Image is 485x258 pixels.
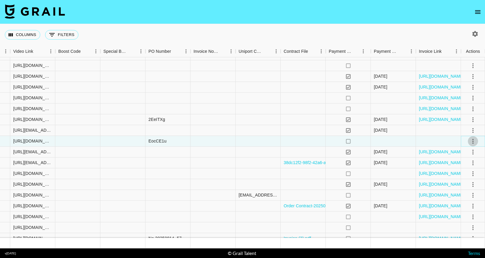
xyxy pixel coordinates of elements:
button: select merge strategy [468,125,478,136]
button: select merge strategy [468,190,478,200]
button: select merge strategy [468,136,478,146]
div: https://www.instagram.com/reel/DNI8eABS5VU/ [13,192,52,198]
button: Menu [46,47,55,56]
button: Sort [81,47,89,55]
div: Payment Sent Date [371,46,416,57]
div: PO Number [145,46,191,57]
button: Sort [33,47,42,55]
button: select merge strategy [468,158,478,168]
div: Contract File [284,46,308,57]
div: 04/08/2025 [374,116,387,122]
div: https://www.tiktok.com/@swiftmarket_/video/7533299793565584662 [13,116,52,122]
button: Menu [181,47,191,56]
div: No.20250814- 573411 [148,235,187,241]
a: [URL][DOMAIN_NAME] [419,214,464,220]
button: select merge strategy [468,82,478,92]
div: Payment Sent [326,46,371,57]
div: 10/08/2025 [374,149,387,155]
button: select merge strategy [468,233,478,244]
a: [URL][DOMAIN_NAME] [419,181,464,187]
button: select merge strategy [468,104,478,114]
div: PO Number [148,46,171,57]
button: Sort [308,47,316,55]
div: Special Booking Type [100,46,145,57]
div: https://www.tiktok.com/@maryamshai.kh/video/7535935964103871757?_t=ZT-8ygfVoSws1n&_r=1 [13,160,52,166]
button: open drawer [472,6,484,18]
div: Actions [466,46,480,57]
button: Menu [317,47,326,56]
button: Select columns [5,30,40,40]
button: Menu [1,47,10,56]
div: https://www.tiktok.com/@naarjesse/video/7537714835635670294?_r=1&_t=ZN-8yoob2wCLlW [13,106,52,112]
div: Special Booking Type [103,46,128,57]
div: https://www.tiktok.com/@peaksons/video/7536325848274603286?_r=1&_t=ZN-8yiU8uTHIMo [13,84,52,90]
div: 12/08/2025 [374,84,387,90]
a: Order Contract-20250626.pdf [284,203,340,209]
div: Invoice Link [416,46,461,57]
button: select merge strategy [468,179,478,190]
button: Show filters [45,30,78,40]
div: https://www.tiktok.com/@maryamshai.kh/video/7535562511832075534?_r=1&_t=ZT-8yexX275YVy [13,149,52,155]
button: select merge strategy [468,93,478,103]
div: https://www.tiktok.com/@sagethomass/video/7538471764918127927?_t=ZT-8ysIXK2gXb3&_r=1 [13,214,52,220]
div: https://www.tiktok.com/@naarjesse/video/7534424660205718806?_t=ZN-8yZkQWqIwfG&_r=1 [13,95,52,101]
button: Menu [227,47,236,56]
button: select merge strategy [468,147,478,157]
button: select merge strategy [468,115,478,125]
button: Sort [171,47,179,55]
a: Invoice (3).pdf [284,235,311,241]
a: [URL][DOMAIN_NAME] [419,73,464,79]
div: https://www.tiktok.com/@itslianna.s/video/7537740692265651478?_r=1&_t=ZN-8yowfPmNfbK [13,235,52,241]
div: Invoice Link [419,46,442,57]
button: Menu [407,47,416,56]
div: © Grail Talent [228,250,256,256]
a: [URL][DOMAIN_NAME] [419,203,464,209]
a: [URL][DOMAIN_NAME] [419,95,464,101]
div: Video Link [10,46,55,57]
div: 2EeITXg [148,116,165,122]
button: Menu [359,47,368,56]
a: [URL][DOMAIN_NAME] [419,235,464,241]
div: https://www.tiktok.com/@itslianna.s/video/7535257763891383574 [13,170,52,176]
div: https://www.tiktok.com/@aliradfordd/video/7537772083330174230?_r=1&_t=ZN-8yp5Q7JP3Mk [13,62,52,68]
div: Uniport Contact Email [236,46,281,57]
button: select merge strategy [468,71,478,82]
button: select merge strategy [468,61,478,71]
div: https://www.tiktok.com/@urbaewinnie/video/7539712208100412694?lang=fr [13,138,52,144]
a: Terms [468,250,480,256]
a: [URL][DOMAIN_NAME] [419,170,464,176]
button: Sort [398,47,407,55]
button: select merge strategy [468,223,478,233]
a: [URL][DOMAIN_NAME] [419,160,464,166]
button: Sort [218,47,227,55]
button: Menu [272,47,281,56]
div: Contract File [281,46,326,57]
div: Boost Code [55,46,100,57]
div: 11/08/2025 [374,160,387,166]
div: 07/08/2025 [374,127,387,133]
a: 38dc12f2-98f2-42a6-a0d8-c009c252439a (1).png [284,160,378,166]
div: Invoice Notes [194,46,218,57]
button: select merge strategy [468,212,478,222]
div: Payment Sent Date [374,46,398,57]
div: 12/08/2025 [374,181,387,187]
a: [URL][DOMAIN_NAME] [419,149,464,155]
img: Grail Talent [5,4,65,19]
div: Boost Code [58,46,81,57]
div: https://www.tiktok.com/@trisytre/video/7536667453850471736?_r=1&_t=ZS-8yk1CRvhxup [13,181,52,187]
a: [URL][DOMAIN_NAME] [419,106,464,112]
button: Sort [263,47,272,55]
button: Menu [452,47,461,56]
div: https://www.tiktok.com/@urbaewinnie/video/7533572926617029911?lang=fr [13,203,52,209]
div: https://www.tiktok.com/@maryamshai.kh/video/7534860996654025997?_r=1&_t=ZT-8ybjzTnlyy7 [13,127,52,133]
button: select merge strategy [468,201,478,211]
a: [URL][DOMAIN_NAME] [419,192,464,198]
div: umgcreators@cobrand.com [239,192,277,198]
button: select merge strategy [468,169,478,179]
button: Sort [128,47,136,55]
button: Menu [91,47,100,56]
div: Actions [461,46,485,57]
a: [URL][DOMAIN_NAME] [419,84,464,90]
button: Menu [136,47,145,56]
div: Uniport Contact Email [239,46,263,57]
